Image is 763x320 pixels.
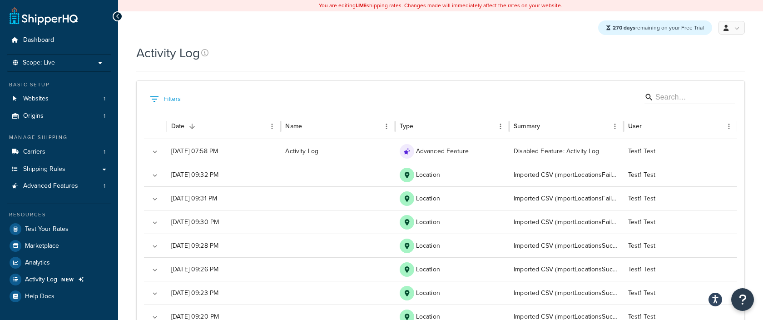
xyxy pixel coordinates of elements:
a: Marketplace [7,238,111,254]
span: Test Your Rates [25,225,69,233]
strong: 270 days [613,24,635,32]
button: Menu [494,120,507,133]
div: User [628,121,642,131]
a: Activity Log NEW [7,271,111,288]
span: Dashboard [23,36,54,44]
button: Menu [380,120,393,133]
a: Advanced Features 1 [7,178,111,195]
div: Date [171,121,185,131]
a: Analytics [7,255,111,271]
div: Test1 Test [624,139,738,163]
span: Analytics [25,259,50,267]
span: Carriers [23,148,45,156]
button: Expand [149,193,161,205]
button: Expand [149,145,161,158]
div: Imported CSV (importLocationsSuccess.csv): 4 created [509,281,623,305]
span: 1 [104,112,105,120]
a: Shipping Rules [7,161,111,178]
div: Test1 Test [624,210,738,234]
div: Activity Log [281,139,395,163]
input: Search… [655,92,722,103]
span: 1 [104,95,105,103]
button: Menu [266,120,278,133]
p: Advanced Feature [416,147,469,156]
div: Disabled Feature: Activity Log [509,139,623,163]
div: Search [644,90,735,106]
p: Location [416,289,440,298]
div: Imported CSV (importLocationsFailure.csv): 2 created [509,210,623,234]
div: [DATE] 09:32 PM [167,163,281,186]
p: Location [416,194,440,203]
div: [DATE] 09:31 PM [167,186,281,210]
li: Advanced Features [7,178,111,195]
a: Dashboard [7,32,111,49]
span: NEW [61,276,74,283]
div: Manage Shipping [7,134,111,141]
div: Test1 Test [624,281,738,305]
li: Websites [7,90,111,107]
a: Websites 1 [7,90,111,107]
div: Imported CSV (importLocationsSuccess.csv): 4 created [509,234,623,257]
button: Sort [303,120,316,133]
div: [DATE] 09:28 PM [167,234,281,257]
div: Imported CSV (importLocationsSuccess.csv): 4 created [509,257,623,281]
div: Test1 Test [624,257,738,281]
button: Expand [149,216,161,229]
p: Location [416,265,440,274]
button: Show filters [148,92,183,106]
span: Marketplace [25,242,59,250]
p: Location [416,241,440,250]
button: Expand [149,240,161,253]
button: Expand [149,287,161,300]
span: Advanced Features [23,182,78,190]
li: Origins [7,108,111,125]
div: Test1 Test [624,186,738,210]
div: [DATE] 07:58 PM [167,139,281,163]
div: Basic Setup [7,81,111,89]
b: LIVE [356,1,367,10]
span: Shipping Rules [23,165,65,173]
p: Location [416,170,440,180]
a: ShipperHQ Home [10,7,78,25]
button: Sort [414,120,427,133]
a: Carriers 1 [7,144,111,160]
li: Carriers [7,144,111,160]
div: Name [285,121,302,131]
span: Origins [23,112,44,120]
button: Sort [186,120,198,133]
div: Test1 Test [624,234,738,257]
button: Open Resource Center [731,288,754,311]
a: Help Docs [7,288,111,305]
div: Resources [7,211,111,219]
div: [DATE] 09:26 PM [167,257,281,281]
div: remaining on your Free Trial [598,20,712,35]
span: Websites [23,95,49,103]
span: 1 [104,182,105,190]
div: [DATE] 09:30 PM [167,210,281,234]
div: Imported CSV (importLocationsFailure.csv): 2 created [509,163,623,186]
button: Menu [609,120,621,133]
div: [DATE] 09:23 PM [167,281,281,305]
span: 1 [104,148,105,156]
span: Scope: Live [23,59,55,67]
button: Expand [149,169,161,182]
h1: Activity Log [136,44,200,62]
div: Imported CSV (importLocationsFailure.csv): 2 created [509,186,623,210]
a: Test Your Rates [7,221,111,237]
li: Activity Log [7,271,111,288]
span: Activity Log [25,276,57,284]
a: Origins 1 [7,108,111,125]
div: Summary [514,121,540,131]
button: Expand [149,264,161,276]
button: Menu [723,120,735,133]
div: Test1 Test [624,163,738,186]
p: Location [416,218,440,227]
div: Type [400,121,414,131]
span: Help Docs [25,293,54,300]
